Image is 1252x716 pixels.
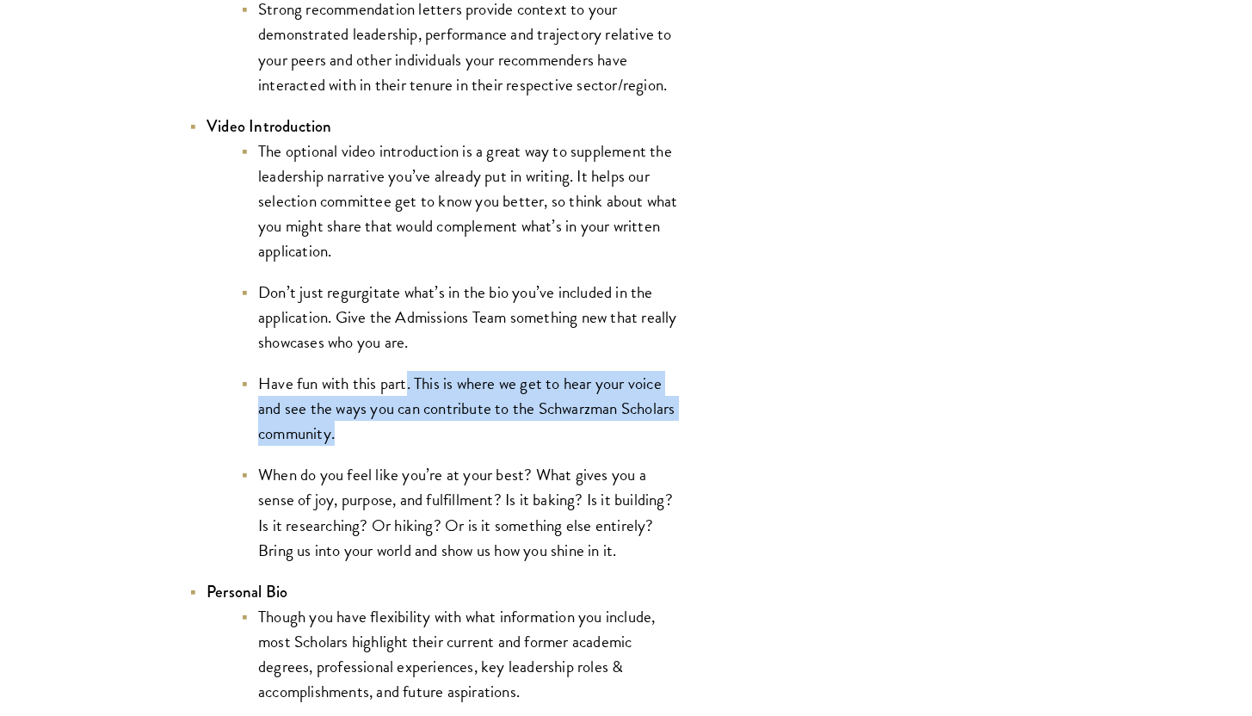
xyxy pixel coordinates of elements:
strong: Video Introduction [207,114,332,138]
li: Don’t just regurgitate what’s in the bio you’ve included in the application. Give the Admissions ... [241,280,680,355]
li: Though you have flexibility with what information you include, most Scholars highlight their curr... [241,604,680,704]
li: The optional video introduction is a great way to supplement the leadership narrative you’ve alre... [241,139,680,263]
strong: Personal Bio [207,580,287,603]
li: When do you feel like you’re at your best? What gives you a sense of joy, purpose, and fulfillmen... [241,462,680,562]
li: Have fun with this part. This is where we get to hear your voice and see the ways you can contrib... [241,371,680,446]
